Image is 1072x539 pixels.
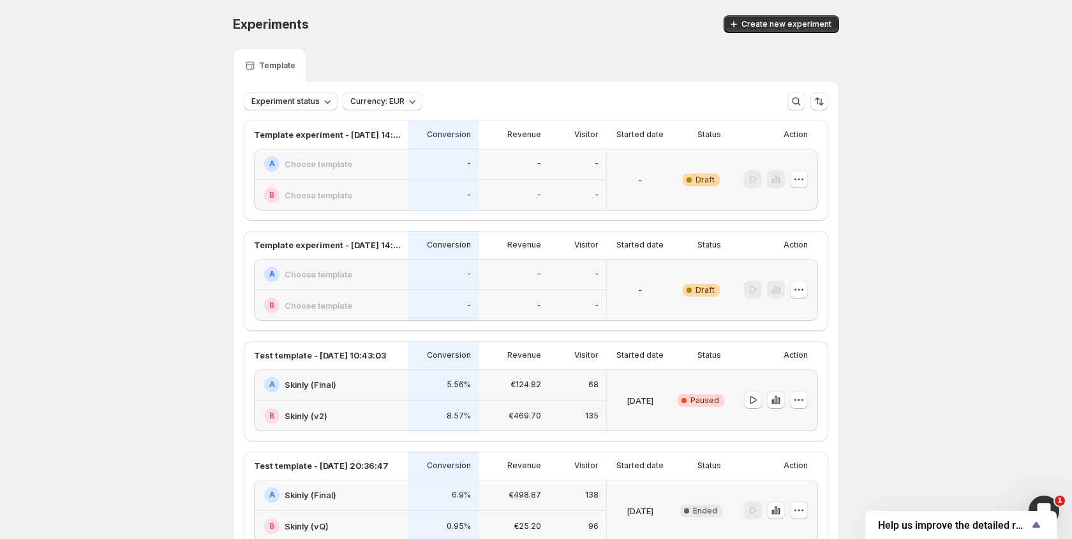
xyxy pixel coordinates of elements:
[696,285,715,295] span: Draft
[427,129,471,140] p: Conversion
[616,129,664,140] p: Started date
[285,189,352,202] h2: Choose template
[447,380,471,390] p: 5.56%
[574,129,599,140] p: Visitor
[697,129,721,140] p: Status
[595,269,599,279] p: -
[627,394,653,407] p: [DATE]
[427,240,471,250] p: Conversion
[467,269,471,279] p: -
[467,190,471,200] p: -
[574,350,599,360] p: Visitor
[244,92,338,110] button: Experiment status
[285,158,352,170] h2: Choose template
[254,349,386,362] p: Test template - [DATE] 10:43:03
[693,506,717,516] span: Ended
[285,378,336,391] h2: Skinly (Final)
[467,300,471,311] p: -
[452,490,471,500] p: 6.9%
[509,490,541,500] p: €498.87
[627,505,653,517] p: [DATE]
[269,521,274,531] h2: B
[595,300,599,311] p: -
[509,411,541,421] p: €469.70
[724,15,839,33] button: Create new experiment
[1055,496,1065,506] span: 1
[269,380,275,390] h2: A
[507,129,541,140] p: Revenue
[616,350,664,360] p: Started date
[269,490,275,500] h2: A
[514,521,541,531] p: €25.20
[537,190,541,200] p: -
[588,380,599,390] p: 68
[269,300,274,311] h2: B
[537,300,541,311] p: -
[784,461,808,471] p: Action
[233,17,309,32] span: Experiments
[285,410,327,422] h2: Skinly (v2)
[447,521,471,531] p: 0.95%
[690,395,719,406] span: Paused
[251,96,320,107] span: Experiment status
[285,268,352,281] h2: Choose template
[507,461,541,471] p: Revenue
[269,190,274,200] h2: B
[254,459,389,472] p: Test template - [DATE] 20:36:47
[878,517,1044,533] button: Show survey - Help us improve the detailed report for A/B campaigns
[574,240,599,250] p: Visitor
[507,350,541,360] p: Revenue
[285,520,329,533] h2: Skinly (vQ)
[697,461,721,471] p: Status
[696,175,715,185] span: Draft
[595,159,599,169] p: -
[427,461,471,471] p: Conversion
[510,380,541,390] p: €124.82
[810,92,828,110] button: Sort the results
[616,461,664,471] p: Started date
[588,521,599,531] p: 96
[259,61,295,71] p: Template
[537,269,541,279] p: -
[507,240,541,250] p: Revenue
[784,129,808,140] p: Action
[616,240,664,250] p: Started date
[784,350,808,360] p: Action
[285,489,336,501] h2: Skinly (Final)
[254,128,401,141] p: Template experiment - [DATE] 14:37:52
[269,411,274,421] h2: B
[585,411,599,421] p: 135
[467,159,471,169] p: -
[1029,496,1059,526] iframe: Intercom live chat
[254,239,401,251] p: Template experiment - [DATE] 14:39:16
[269,269,275,279] h2: A
[585,490,599,500] p: 138
[447,411,471,421] p: 8.57%
[343,92,422,110] button: Currency: EUR
[537,159,541,169] p: -
[697,350,721,360] p: Status
[697,240,721,250] p: Status
[427,350,471,360] p: Conversion
[269,159,275,169] h2: A
[878,519,1029,531] span: Help us improve the detailed report for A/B campaigns
[784,240,808,250] p: Action
[638,174,642,186] p: -
[350,96,405,107] span: Currency: EUR
[285,299,352,312] h2: Choose template
[595,190,599,200] p: -
[574,461,599,471] p: Visitor
[638,284,642,297] p: -
[741,19,831,29] span: Create new experiment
